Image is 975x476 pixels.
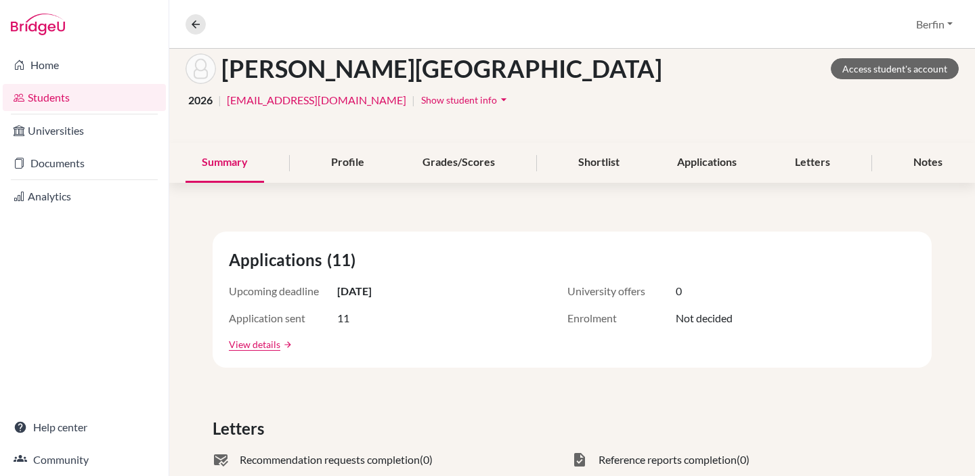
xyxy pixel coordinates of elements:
div: Letters [779,143,846,183]
span: Enrolment [567,310,676,326]
a: Help center [3,414,166,441]
a: Access student's account [831,58,959,79]
a: Universities [3,117,166,144]
i: arrow_drop_down [497,93,511,106]
button: Show student infoarrow_drop_down [420,89,511,110]
span: Show student info [421,94,497,106]
a: [EMAIL_ADDRESS][DOMAIN_NAME] [227,92,406,108]
img: Bridge-U [11,14,65,35]
a: View details [229,337,280,351]
a: Students [3,84,166,111]
img: Zhenyang Chen's avatar [186,53,216,84]
a: Home [3,51,166,79]
a: Analytics [3,183,166,210]
span: 2026 [188,92,213,108]
a: arrow_forward [280,340,292,349]
span: | [218,92,221,108]
span: mark_email_read [213,452,229,468]
span: (11) [327,248,361,272]
span: (0) [737,452,750,468]
div: Summary [186,143,264,183]
div: Profile [315,143,381,183]
div: Shortlist [562,143,636,183]
span: Applications [229,248,327,272]
span: Not decided [676,310,733,326]
a: Documents [3,150,166,177]
button: Berfin [910,12,959,37]
span: Reference reports completion [599,452,737,468]
span: 11 [337,310,349,326]
span: Upcoming deadline [229,283,337,299]
div: Notes [897,143,959,183]
div: Applications [661,143,753,183]
div: Grades/Scores [406,143,511,183]
a: Community [3,446,166,473]
span: | [412,92,415,108]
span: (0) [420,452,433,468]
span: Recommendation requests completion [240,452,420,468]
span: task [571,452,588,468]
span: University offers [567,283,676,299]
span: [DATE] [337,283,372,299]
h1: [PERSON_NAME][GEOGRAPHIC_DATA] [221,54,662,83]
span: Letters [213,416,269,441]
span: 0 [676,283,682,299]
span: Application sent [229,310,337,326]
